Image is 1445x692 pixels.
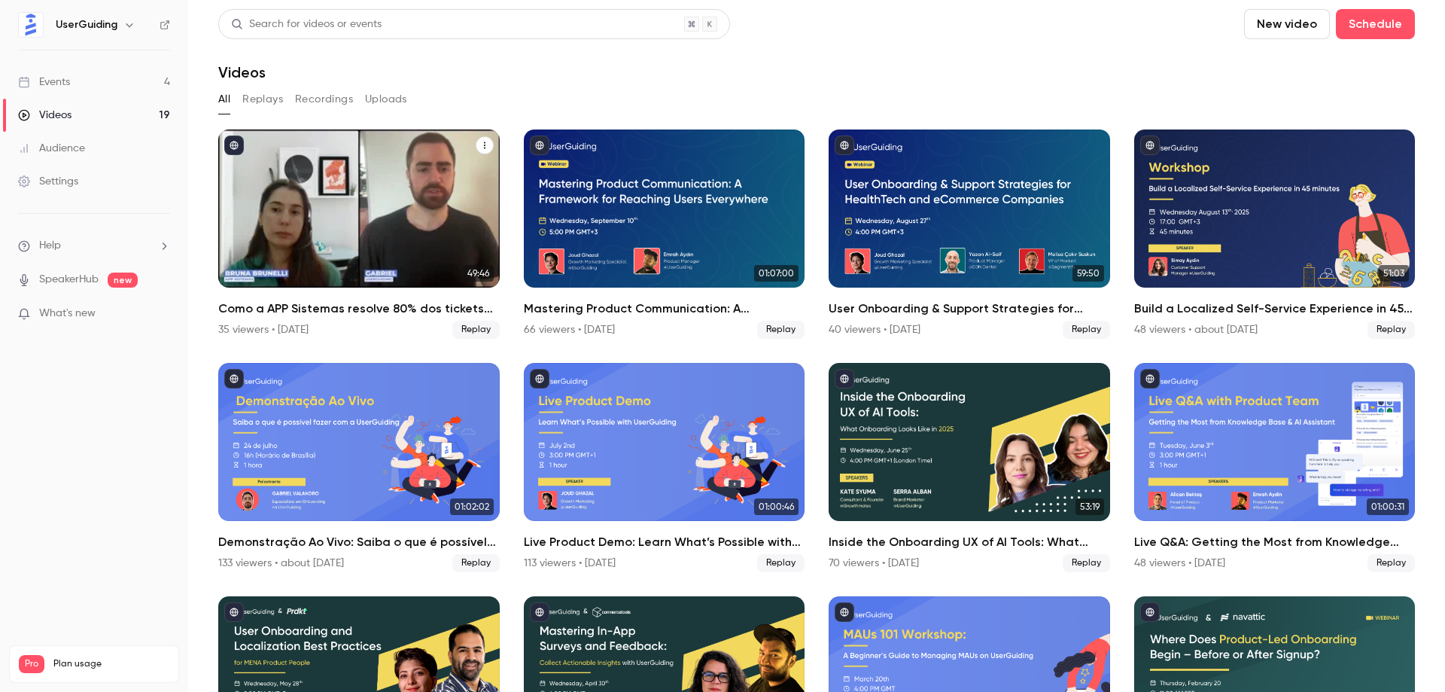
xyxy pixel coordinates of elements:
h2: Demonstração Ao Vivo: Saiba o que é possível fazer com a UserGuiding [218,533,500,551]
span: Replay [1367,321,1415,339]
div: Settings [18,174,78,189]
button: published [224,136,244,155]
div: 48 viewers • [DATE] [1134,556,1225,571]
span: What's new [39,306,96,322]
li: help-dropdown-opener [18,238,170,254]
a: 59:50User Onboarding & Support Strategies for HealthTech and eCommerce Companies40 viewers • [DAT... [829,130,1110,339]
h2: Live Q&A: Getting the Most from Knowledge Base & AI Assistant [1134,533,1416,551]
span: 01:00:31 [1367,498,1409,515]
button: All [218,87,230,111]
section: Videos [218,9,1415,683]
span: 59:50 [1072,265,1104,282]
a: 01:00:31Live Q&A: Getting the Most from Knowledge Base & AI Assistant48 viewers • [DATE]Replay [1134,363,1416,572]
span: Replay [1063,321,1110,339]
a: 53:19Inside the Onboarding UX of AI Tools: What Onboarding Looks Like in [DATE]70 viewers • [DATE... [829,363,1110,572]
h2: Inside the Onboarding UX of AI Tools: What Onboarding Looks Like in [DATE] [829,533,1110,551]
button: Recordings [295,87,353,111]
button: Replays [242,87,283,111]
a: SpeakerHub [39,272,99,288]
button: published [835,369,854,389]
span: 49:46 [463,265,494,282]
li: Live Q&A: Getting the Most from Knowledge Base & AI Assistant [1134,363,1416,572]
span: 53:19 [1075,498,1104,515]
h2: Build a Localized Self-Service Experience in 45 minutes [1134,300,1416,318]
button: published [530,136,549,155]
h6: UserGuiding [56,17,117,32]
span: 51:03 [1379,265,1409,282]
div: 35 viewers • [DATE] [218,322,309,337]
a: 01:00:46Live Product Demo: Learn What’s Possible with UserGuiding113 viewers • [DATE]Replay [524,363,805,572]
li: Demonstração Ao Vivo: Saiba o que é possível fazer com a UserGuiding [218,363,500,572]
li: User Onboarding & Support Strategies for HealthTech and eCommerce Companies [829,130,1110,339]
h2: Live Product Demo: Learn What’s Possible with UserGuiding [524,533,805,551]
span: Replay [757,554,805,572]
span: Replay [757,321,805,339]
button: published [1140,602,1160,622]
button: published [530,602,549,622]
div: 66 viewers • [DATE] [524,322,615,337]
button: published [1140,136,1160,155]
div: 113 viewers • [DATE] [524,556,616,571]
span: Replay [1063,554,1110,572]
div: Videos [18,108,71,123]
span: 01:07:00 [754,265,799,282]
h2: Mastering Product Communication: A Framework for Reaching Users Everywhere [524,300,805,318]
span: Help [39,238,61,254]
button: published [835,136,854,155]
span: Pro [19,655,44,673]
span: 01:02:02 [450,498,494,515]
button: published [1140,369,1160,389]
span: Plan usage [53,658,169,670]
span: Replay [1367,554,1415,572]
li: Inside the Onboarding UX of AI Tools: What Onboarding Looks Like in 2025 [829,363,1110,572]
li: Build a Localized Self-Service Experience in 45 minutes [1134,130,1416,339]
a: 01:02:02Demonstração Ao Vivo: Saiba o que é possível fazer com a UserGuiding133 viewers • about [... [218,363,500,572]
button: Schedule [1336,9,1415,39]
a: 51:03Build a Localized Self-Service Experience in 45 minutes48 viewers • about [DATE]Replay [1134,130,1416,339]
div: 133 viewers • about [DATE] [218,556,344,571]
button: published [224,369,244,389]
li: Live Product Demo: Learn What’s Possible with UserGuiding [524,363,805,572]
div: Search for videos or events [231,17,382,32]
h1: Videos [218,63,266,81]
button: published [835,602,854,622]
button: Uploads [365,87,407,111]
button: published [224,602,244,622]
div: 48 viewers • about [DATE] [1134,322,1258,337]
h2: User Onboarding & Support Strategies for HealthTech and eCommerce Companies [829,300,1110,318]
span: new [108,273,138,288]
a: 49:46Como a APP Sistemas resolve 80% dos tickets de suporte com o Assistente de IA da UserGuiding... [218,130,500,339]
div: 40 viewers • [DATE] [829,322,920,337]
span: 01:00:46 [754,498,799,515]
h2: Como a APP Sistemas resolve 80% dos tickets de suporte com o Assistente de IA da UserGuiding [218,300,500,318]
button: New video [1244,9,1330,39]
li: Como a APP Sistemas resolve 80% dos tickets de suporte com o Assistente de IA da UserGuiding [218,130,500,339]
a: 01:07:00Mastering Product Communication: A Framework for Reaching Users Everywhere66 viewers • [D... [524,130,805,339]
div: Audience [18,141,85,156]
button: published [530,369,549,389]
img: UserGuiding [19,13,43,37]
span: Replay [452,321,500,339]
span: Replay [452,554,500,572]
div: Events [18,75,70,90]
iframe: Noticeable Trigger [152,307,170,321]
div: 70 viewers • [DATE] [829,556,919,571]
li: Mastering Product Communication: A Framework for Reaching Users Everywhere [524,130,805,339]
